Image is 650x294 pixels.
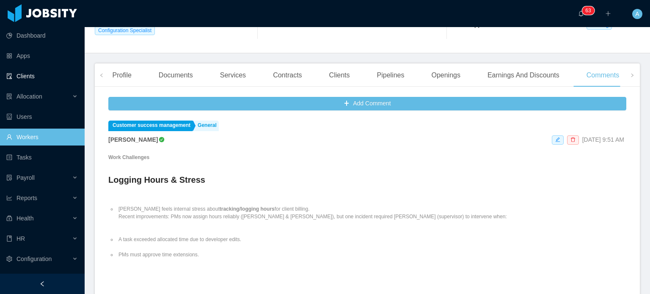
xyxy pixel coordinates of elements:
a: icon: appstoreApps [6,47,78,64]
a: icon: auditClients [6,68,78,85]
i: icon: bell [578,11,584,16]
strong: Logging Hours & Stress [108,175,205,184]
i: icon: edit [555,137,560,142]
strong: Approval [470,21,496,28]
a: icon: robotUsers [6,108,78,125]
div: Clients [322,63,357,87]
i: icon: right [630,73,634,77]
span: Configuration [17,256,52,262]
p: 3 [588,6,591,15]
i: icon: file-protect [6,175,12,181]
div: Earnings And Discounts [481,63,566,87]
div: Documents [152,63,200,87]
sup: 63 [582,6,594,15]
a: icon: profileTasks [6,149,78,166]
strong: [PERSON_NAME] [108,136,158,143]
button: icon: plusAdd Comment [108,97,626,110]
div: Openings [424,63,467,87]
span: HR [17,235,25,242]
div: Services [213,63,253,87]
span: Configuration Specialist [95,26,155,35]
strong: tracking/logging hours [220,206,275,212]
i: icon: medicine-box [6,215,12,221]
i: icon: left [99,73,104,77]
li: PMs must approve time extensions. [117,251,507,258]
span: Allocation [17,93,42,100]
span: A [635,9,639,19]
div: Comments [580,63,626,87]
a: Customer success management [108,121,193,131]
i: icon: setting [6,256,12,262]
i: icon: delete [570,137,576,142]
div: Profile [105,63,138,87]
li: [PERSON_NAME] feels internal stress about for client billing. Recent improvements: PMs now assign... [117,205,507,220]
i: icon: plus [605,11,611,16]
span: [DATE] 9:51 AM [582,136,624,143]
a: General [193,121,219,131]
a: icon: userWorkers [6,129,78,146]
i: icon: book [6,236,12,242]
div: Pipelines [370,63,411,87]
i: icon: line-chart [6,195,12,201]
span: Health [17,215,33,222]
li: A task exceeded allocated time due to developer edits. [117,236,507,243]
span: Reports [17,195,37,201]
i: icon: solution [6,93,12,99]
a: icon: pie-chartDashboard [6,27,78,44]
p: 6 [585,6,588,15]
span: Payroll [17,174,35,181]
strong: Work Challenges [108,154,149,160]
div: Contracts [266,63,308,87]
